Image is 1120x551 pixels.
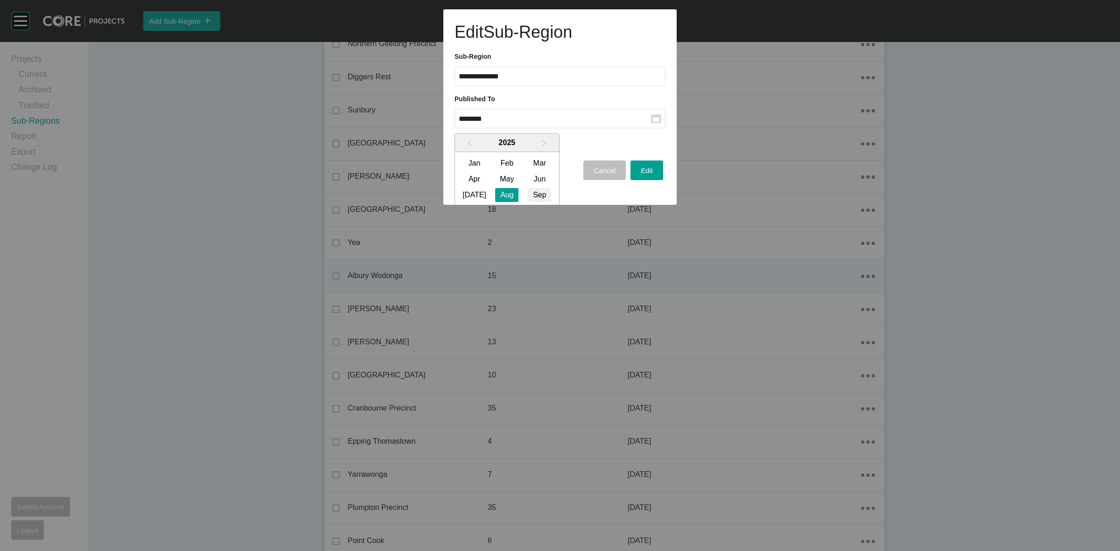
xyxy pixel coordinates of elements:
[528,172,551,186] div: Choose June 2025
[455,134,559,152] div: 2025
[630,160,663,180] button: Edit
[538,136,553,151] button: Next Year
[528,156,551,170] div: Choose March 2025
[594,167,616,174] span: Cancel
[583,160,626,180] button: Cancel
[458,155,556,219] div: month 2025-08
[462,156,486,170] div: Choose January 2025
[461,136,476,151] button: Previous Year
[455,53,491,60] label: Sub-Region
[462,188,486,202] div: Choose July 2025
[495,172,518,186] div: Choose May 2025
[495,188,518,202] div: Choose August 2025
[641,167,653,174] span: Edit
[455,95,495,103] label: Published To
[462,204,486,218] div: Choose October 2025
[495,204,518,218] div: Choose November 2025
[462,172,486,186] div: Choose April 2025
[528,204,551,218] div: Choose December 2025
[528,188,551,202] div: Choose September 2025
[495,156,518,170] div: Choose February 2025
[455,21,665,44] h1: Edit Sub-Region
